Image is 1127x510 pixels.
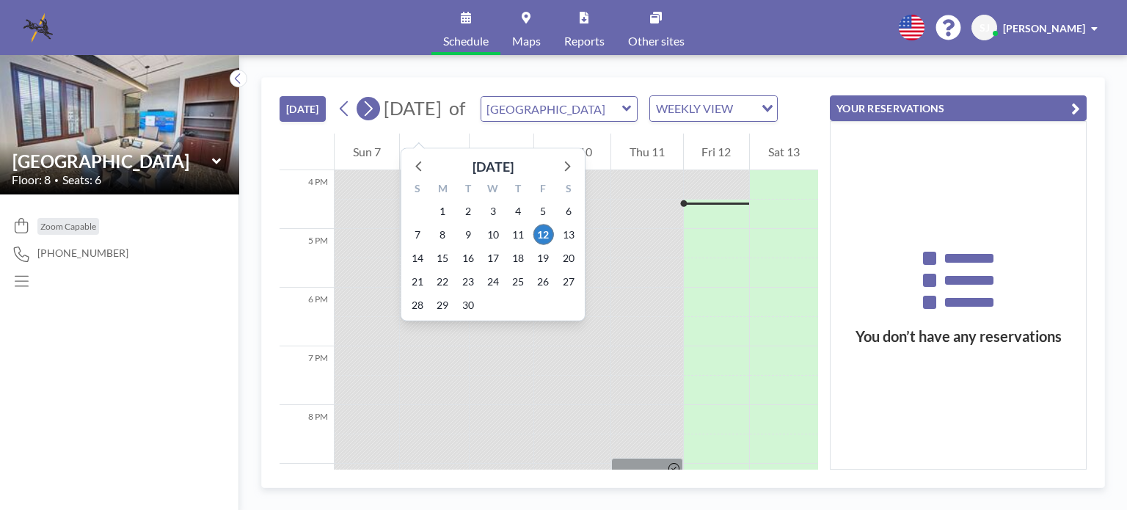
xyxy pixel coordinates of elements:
span: of [449,97,465,120]
div: Tue 9 [470,134,533,170]
div: 7 PM [280,346,334,405]
span: • [54,175,59,185]
div: Mon 8 [400,134,470,170]
div: Wed 10 [534,134,610,170]
span: Floor: 8 [12,172,51,187]
h3: You don’t have any reservations [831,327,1086,346]
span: Maps [512,35,541,47]
span: Reports [564,35,605,47]
div: 4 PM [280,170,334,229]
button: [DATE] [280,96,326,122]
span: Schedule [443,35,489,47]
div: Fri 12 [684,134,750,170]
input: Buckhead Room [12,150,212,172]
input: Buckhead Room [481,97,622,121]
div: Thu 11 [611,134,683,170]
div: 8 PM [280,405,334,464]
img: organization-logo [23,13,53,43]
span: [PHONE_NUMBER] [37,247,128,260]
div: Search for option [650,96,777,121]
span: Seats: 6 [62,172,101,187]
input: Search for option [737,99,753,118]
span: SJ [980,21,990,34]
span: Other sites [628,35,685,47]
div: 5 PM [280,229,334,288]
span: [PERSON_NAME] [1003,22,1085,34]
div: Sun 7 [335,134,399,170]
span: WEEKLY VIEW [653,99,736,118]
span: Zoom Capable [40,221,96,232]
button: YOUR RESERVATIONS [830,95,1087,121]
div: 6 PM [280,288,334,346]
div: Sat 13 [750,134,818,170]
span: [DATE] [384,97,442,119]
